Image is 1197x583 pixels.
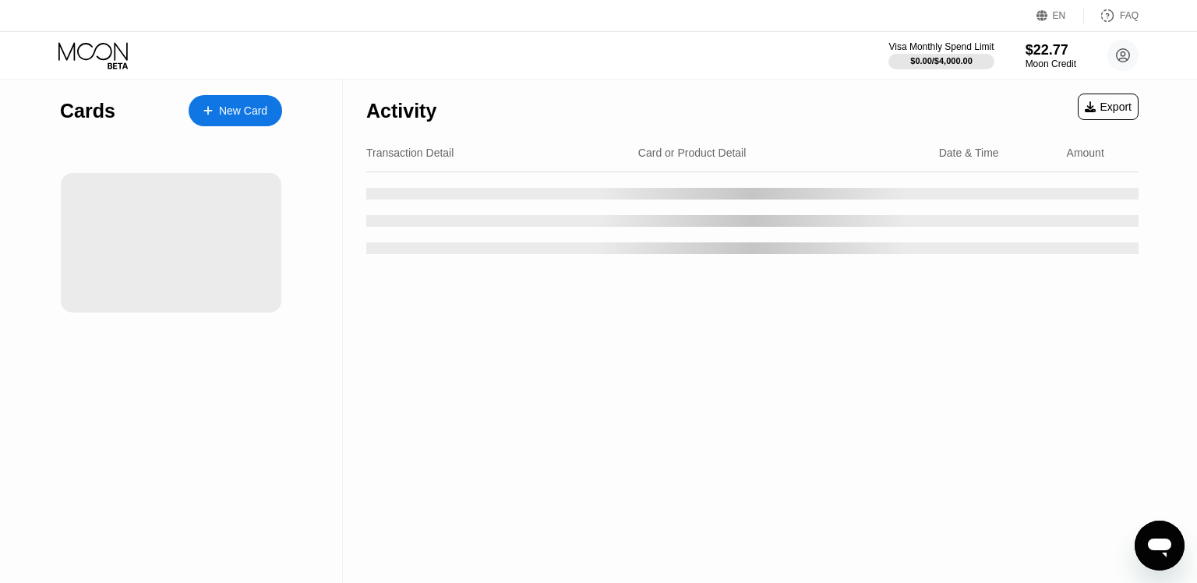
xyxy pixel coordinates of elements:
[60,100,115,122] div: Cards
[1085,101,1132,113] div: Export
[910,56,973,65] div: $0.00 / $4,000.00
[1078,94,1139,120] div: Export
[1026,42,1076,69] div: $22.77Moon Credit
[1120,10,1139,21] div: FAQ
[1026,42,1076,58] div: $22.77
[1067,147,1104,159] div: Amount
[189,95,282,126] div: New Card
[1026,58,1076,69] div: Moon Credit
[638,147,747,159] div: Card or Product Detail
[219,104,267,118] div: New Card
[1135,521,1185,571] iframe: Кнопка запуска окна обмена сообщениями
[939,147,999,159] div: Date & Time
[888,41,994,69] div: Visa Monthly Spend Limit$0.00/$4,000.00
[1084,8,1139,23] div: FAQ
[366,147,454,159] div: Transaction Detail
[1053,10,1066,21] div: EN
[888,41,994,52] div: Visa Monthly Spend Limit
[366,100,436,122] div: Activity
[1036,8,1084,23] div: EN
